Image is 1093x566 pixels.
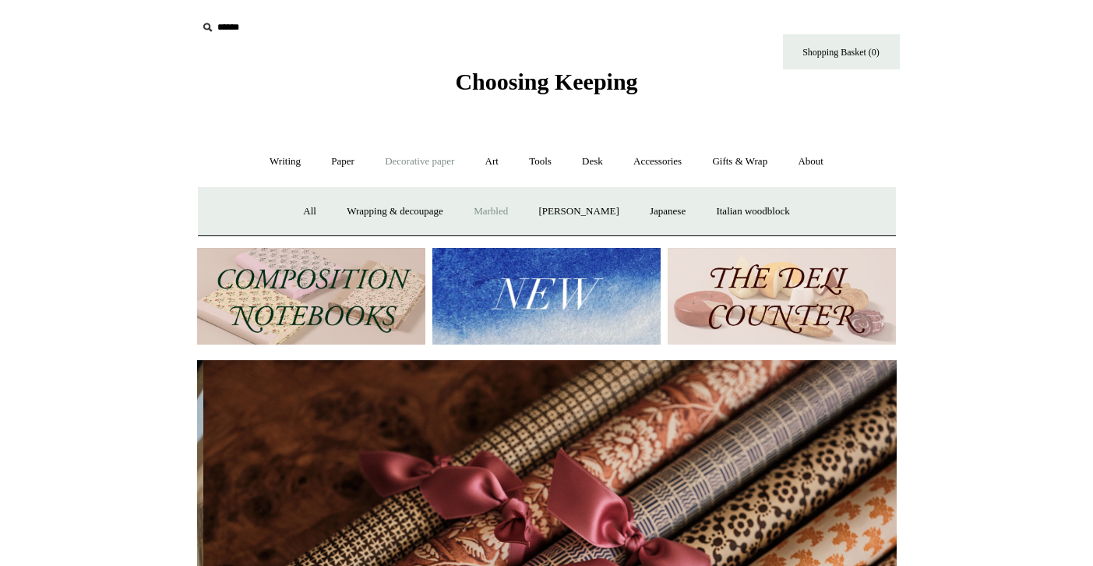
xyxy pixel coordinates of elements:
[698,141,781,182] a: Gifts & Wrap
[197,248,425,345] img: 202302 Composition ledgers.jpg__PID:69722ee6-fa44-49dd-a067-31375e5d54ec
[784,141,837,182] a: About
[455,81,637,92] a: Choosing Keeping
[256,141,315,182] a: Writing
[455,69,637,94] span: Choosing Keeping
[702,191,803,232] a: Italian woodblock
[636,191,700,232] a: Japanese
[333,191,457,232] a: Wrapping & decoupage
[568,141,617,182] a: Desk
[619,141,696,182] a: Accessories
[460,191,522,232] a: Marbled
[668,248,896,345] img: The Deli Counter
[515,141,566,182] a: Tools
[524,191,633,232] a: [PERSON_NAME]
[783,34,900,69] a: Shopping Basket (0)
[317,141,368,182] a: Paper
[471,141,513,182] a: Art
[371,141,468,182] a: Decorative paper
[289,191,330,232] a: All
[432,248,661,345] img: New.jpg__PID:f73bdf93-380a-4a35-bcfe-7823039498e1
